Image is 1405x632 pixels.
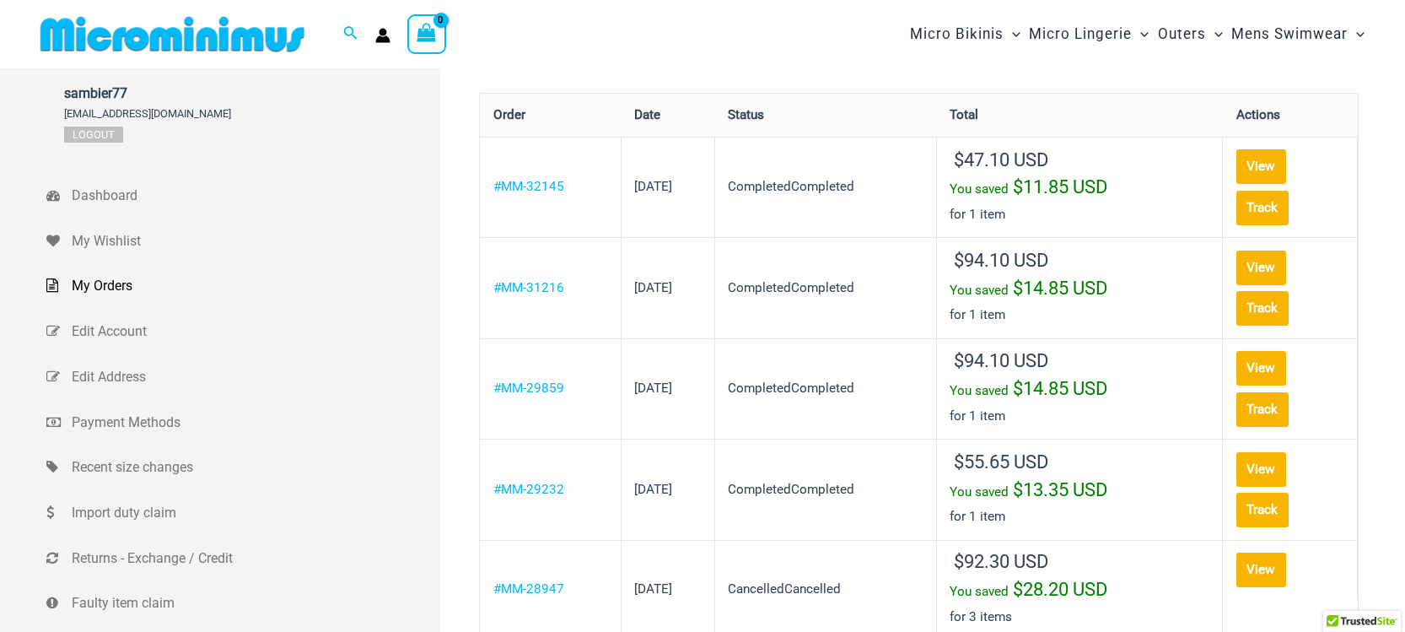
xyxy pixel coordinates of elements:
[46,309,440,354] a: Edit Account
[715,439,937,539] td: CompletedCompleted
[903,6,1371,62] nav: Site Navigation
[634,179,672,194] time: [DATE]
[950,175,1209,203] div: You saved
[72,183,436,208] span: Dashboard
[954,551,1048,572] span: 92.30 USD
[715,237,937,338] td: CompletedCompleted
[46,173,440,219] a: Dashboard
[728,107,764,122] span: Status
[634,381,672,396] time: [DATE]
[1029,13,1132,56] span: Micro Lingerie
[1013,278,1107,299] span: 14.85 USD
[954,250,1048,271] span: 94.10 USD
[715,137,937,237] td: CompletedCompleted
[72,273,436,299] span: My Orders
[950,107,978,122] span: Total
[72,229,436,254] span: My Wishlist
[950,478,1209,505] div: You saved
[634,280,672,295] time: [DATE]
[64,85,231,101] span: sambier77
[46,354,440,400] a: Edit Address
[954,350,1048,371] span: 94.10 USD
[46,263,440,309] a: My Orders
[937,439,1224,539] td: for 1 item
[46,445,440,490] a: Recent size changes
[64,127,123,143] a: Logout
[1236,392,1289,427] a: Track order number MM-29859
[1013,278,1023,299] span: $
[46,400,440,446] a: Payment Methods
[1154,8,1227,60] a: OutersMenu ToggleMenu Toggle
[72,365,436,390] span: Edit Address
[1013,378,1023,399] span: $
[954,451,1048,473] span: 55.65 USD
[1158,13,1206,56] span: Outers
[493,581,564,597] a: View order number MM-28947
[954,350,964,371] span: $
[950,276,1209,304] div: You saved
[1013,479,1107,500] span: 13.35 USD
[954,149,964,170] span: $
[1013,176,1023,197] span: $
[1236,553,1287,587] a: View order MM-28947
[1236,149,1287,184] a: View order MM-32145
[634,482,672,497] time: [DATE]
[1236,251,1287,285] a: View order MM-31216
[954,250,964,271] span: $
[1132,13,1149,56] span: Menu Toggle
[46,490,440,536] a: Import duty claim
[950,577,1209,605] div: You saved
[343,24,358,45] a: Search icon link
[493,107,525,122] span: Order
[1236,351,1287,386] a: View order MM-29859
[375,28,390,43] a: Account icon link
[1236,493,1289,527] a: Track order number MM-29232
[1236,191,1289,225] a: Track order number MM-32145
[493,179,564,194] a: View order number MM-32145
[72,500,436,526] span: Import duty claim
[46,581,440,626] a: Faulty item claim
[1013,579,1107,600] span: 28.20 USD
[34,15,311,53] img: MM SHOP LOGO FLAT
[1206,13,1223,56] span: Menu Toggle
[634,581,672,597] time: [DATE]
[1004,13,1020,56] span: Menu Toggle
[906,8,1025,60] a: Micro BikinisMenu ToggleMenu Toggle
[64,107,231,120] span: [EMAIL_ADDRESS][DOMAIN_NAME]
[493,280,564,295] a: View order number MM-31216
[715,338,937,439] td: CompletedCompleted
[954,149,1048,170] span: 47.10 USD
[72,591,436,616] span: Faulty item claim
[1013,579,1023,600] span: $
[950,376,1209,404] div: You saved
[493,482,564,497] a: View order number MM-29232
[1025,8,1153,60] a: Micro LingerieMenu ToggleMenu Toggle
[954,551,964,572] span: $
[1227,8,1369,60] a: Mens SwimwearMenu ToggleMenu Toggle
[493,381,564,396] a: View order number MM-29859
[1236,107,1280,122] span: Actions
[937,237,1224,338] td: for 1 item
[954,451,964,473] span: $
[1013,378,1107,399] span: 14.85 USD
[1236,291,1289,326] a: Track order number MM-31216
[634,107,660,122] span: Date
[937,338,1224,439] td: for 1 item
[72,410,436,435] span: Payment Methods
[937,137,1224,237] td: for 1 item
[72,546,436,571] span: Returns - Exchange / Credit
[1348,13,1365,56] span: Menu Toggle
[1231,13,1348,56] span: Mens Swimwear
[1013,176,1107,197] span: 11.85 USD
[910,13,1004,56] span: Micro Bikinis
[72,319,436,344] span: Edit Account
[72,455,436,480] span: Recent size changes
[1013,479,1023,500] span: $
[46,536,440,581] a: Returns - Exchange / Credit
[46,219,440,264] a: My Wishlist
[1236,452,1287,487] a: View order MM-29232
[407,14,446,53] a: View Shopping Cart, empty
